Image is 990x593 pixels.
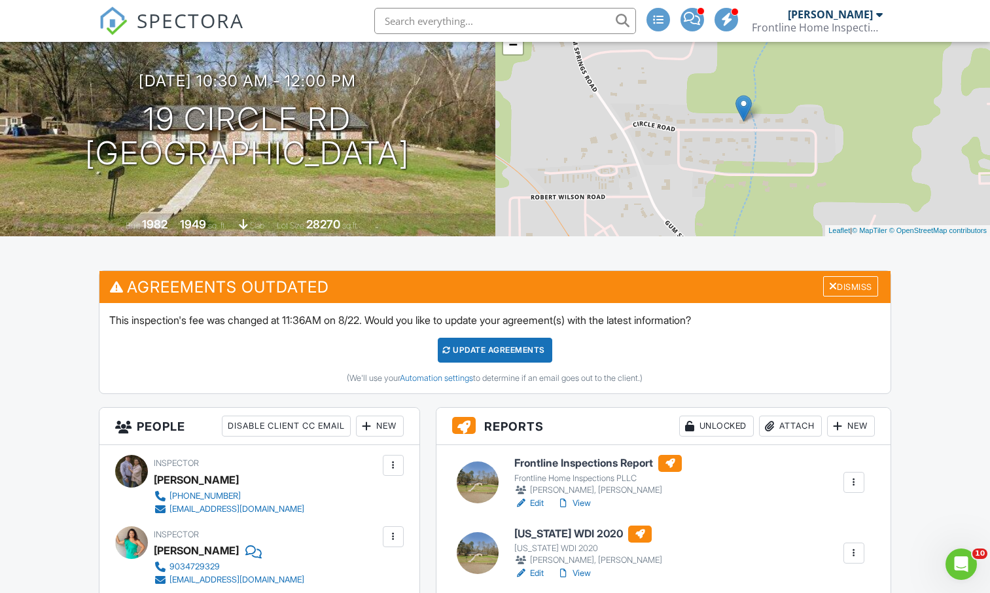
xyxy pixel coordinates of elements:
div: [EMAIL_ADDRESS][DOMAIN_NAME] [169,575,304,585]
a: [US_STATE] WDI 2020 [US_STATE] WDI 2020 [PERSON_NAME], [PERSON_NAME] [514,526,662,567]
div: New [827,416,875,437]
span: sq. ft. [208,221,226,230]
div: This inspection's fee was changed at 11:36AM on 8/22. Would you like to update your agreement(s) ... [99,303,890,393]
div: [PHONE_NUMBER] [169,491,241,501]
img: The Best Home Inspection Software - Spectora [99,7,128,35]
h3: Agreements Outdated [99,271,890,303]
a: Automation settings [400,373,473,383]
a: Leaflet [828,226,850,234]
a: 9034729329 [154,560,304,573]
span: Inspector [154,458,199,468]
a: Edit [514,567,544,580]
span: Built [126,221,140,230]
div: 28270 [306,217,340,231]
h3: Reports [436,408,891,445]
div: Frontline Home Inspections [752,21,883,34]
div: Dismiss [823,276,878,296]
div: [US_STATE] WDI 2020 [514,543,662,554]
div: | [825,225,990,236]
div: Unlocked [679,416,754,437]
div: Attach [759,416,822,437]
span: SPECTORA [137,7,244,34]
span: 10 [972,548,987,559]
div: [PERSON_NAME], [PERSON_NAME] [514,554,662,567]
h3: People [99,408,419,445]
span: Lot Size [277,221,304,230]
span: sq.ft. [342,221,359,230]
div: Disable Client CC Email [222,416,351,437]
a: Frontline Inspections Report Frontline Home Inspections PLLC [PERSON_NAME], [PERSON_NAME] [514,455,682,497]
div: 1949 [180,217,206,231]
a: Zoom out [503,35,523,54]
a: [EMAIL_ADDRESS][DOMAIN_NAME] [154,503,304,516]
iframe: Intercom live chat [946,548,977,580]
div: [PERSON_NAME], [PERSON_NAME] [514,484,682,497]
div: New [356,416,404,437]
a: SPECTORA [99,18,244,45]
h1: 19 Circle Rd [GEOGRAPHIC_DATA] [85,102,410,171]
a: © MapTiler [852,226,887,234]
div: [PERSON_NAME] [154,541,239,560]
a: [EMAIL_ADDRESS][DOMAIN_NAME] [154,573,304,586]
h6: [US_STATE] WDI 2020 [514,526,662,543]
span: Inspector [154,530,199,539]
a: View [557,497,591,510]
span: slab [250,221,264,230]
div: [PERSON_NAME] [788,8,873,21]
a: [PHONE_NUMBER] [154,490,304,503]
div: 9034729329 [169,562,220,572]
a: Edit [514,497,544,510]
a: © OpenStreetMap contributors [889,226,987,234]
a: View [557,567,591,580]
h3: [DATE] 10:30 am - 12:00 pm [139,72,356,90]
div: 1982 [142,217,168,231]
div: [PERSON_NAME] [154,470,239,490]
h6: Frontline Inspections Report [514,455,682,472]
div: [EMAIL_ADDRESS][DOMAIN_NAME] [169,504,304,514]
input: Search everything... [374,8,636,34]
div: Frontline Home Inspections PLLC [514,473,682,484]
div: (We'll use your to determine if an email goes out to the client.) [109,373,880,384]
div: Update Agreements [438,338,552,363]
